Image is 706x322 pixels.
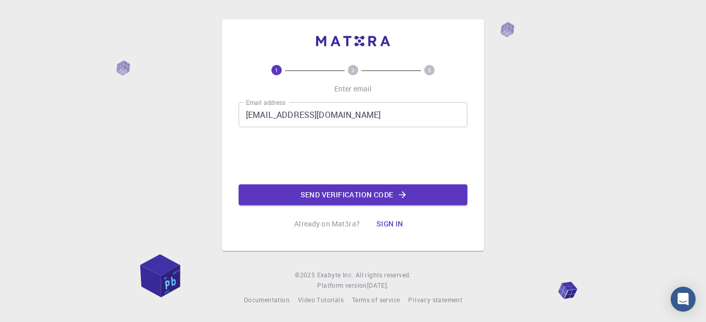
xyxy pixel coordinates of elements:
span: [DATE] . [367,281,389,289]
a: Terms of service [352,295,400,305]
span: Privacy statement [408,296,462,304]
a: [DATE]. [367,280,389,291]
span: Documentation [244,296,290,304]
button: Send verification code [239,184,467,205]
a: Privacy statement [408,295,462,305]
span: All rights reserved. [356,270,411,280]
p: Enter email [334,84,372,94]
span: Terms of service [352,296,400,304]
p: Already on Mat3ra? [294,219,360,229]
label: Email address [246,98,285,107]
iframe: reCAPTCHA [274,136,432,176]
span: Platform version [317,280,367,291]
a: Documentation [244,295,290,305]
span: Exabyte Inc. [317,271,354,279]
text: 1 [275,66,278,74]
text: 2 [351,66,355,74]
button: Sign in [368,213,412,234]
a: Video Tutorials [298,295,344,305]
div: Open Intercom Messenger [671,287,696,312]
span: © 2025 [295,270,317,280]
a: Exabyte Inc. [317,270,354,280]
text: 3 [428,66,431,74]
span: Video Tutorials [298,296,344,304]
